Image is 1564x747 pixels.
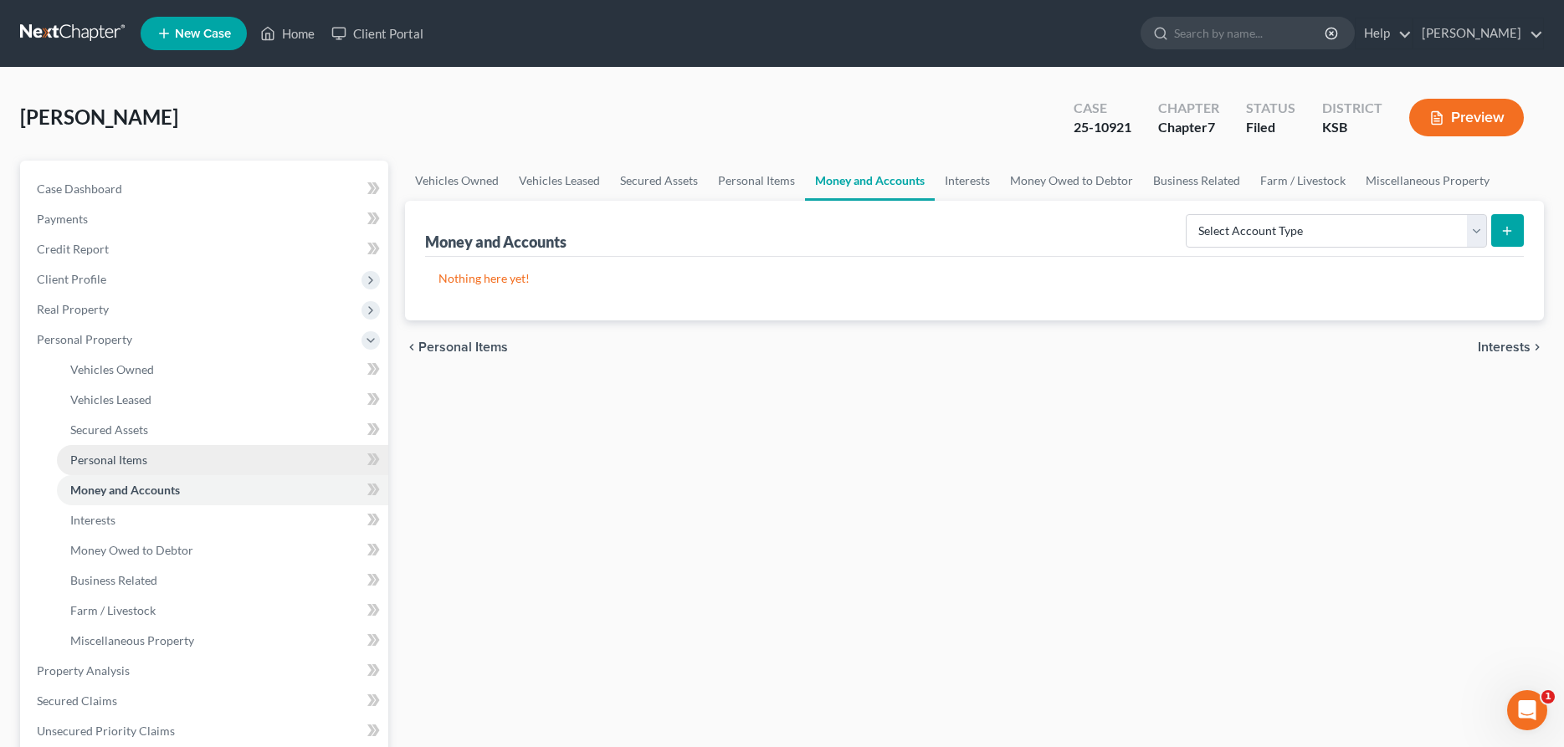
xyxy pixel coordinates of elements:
div: Money and Accounts [425,232,567,252]
a: Vehicles Leased [57,385,388,415]
a: Vehicles Owned [405,161,509,201]
span: 1 [1541,690,1555,704]
a: Money Owed to Debtor [57,535,388,565]
a: Money and Accounts [805,161,935,201]
div: Filed [1246,118,1295,137]
a: Unsecured Priority Claims [23,716,388,746]
span: Interests [70,513,115,527]
i: chevron_left [405,340,418,354]
a: Miscellaneous Property [57,626,388,656]
span: Personal Items [70,453,147,467]
a: Business Related [57,565,388,596]
span: Client Profile [37,272,106,286]
a: [PERSON_NAME] [1413,18,1543,49]
a: Credit Report [23,234,388,264]
span: Personal Property [37,332,132,346]
input: Search by name... [1174,18,1327,49]
a: Personal Items [708,161,805,201]
a: Personal Items [57,445,388,475]
p: Nothing here yet! [438,270,1510,287]
span: Business Related [70,573,157,587]
span: Vehicles Owned [70,362,154,376]
a: Payments [23,204,388,234]
a: Business Related [1143,161,1250,201]
a: Client Portal [323,18,432,49]
a: Vehicles Leased [509,161,610,201]
a: Vehicles Owned [57,355,388,385]
button: chevron_left Personal Items [405,340,508,354]
div: Status [1246,99,1295,118]
span: Money and Accounts [70,483,180,497]
iframe: Intercom live chat [1507,690,1547,730]
a: Farm / Livestock [1250,161,1356,201]
span: Vehicles Leased [70,392,151,407]
div: District [1322,99,1382,118]
a: Farm / Livestock [57,596,388,626]
span: Case Dashboard [37,182,122,196]
div: 25-10921 [1074,118,1131,137]
a: Secured Assets [610,161,708,201]
a: Help [1356,18,1412,49]
span: [PERSON_NAME] [20,105,178,129]
div: Chapter [1158,99,1219,118]
a: Case Dashboard [23,174,388,204]
div: Chapter [1158,118,1219,137]
span: Real Property [37,302,109,316]
span: Interests [1478,340,1531,354]
a: Home [252,18,323,49]
button: Preview [1409,99,1524,136]
span: Farm / Livestock [70,603,156,617]
a: Interests [935,161,1000,201]
span: Secured Claims [37,693,117,708]
span: Property Analysis [37,663,130,678]
span: Credit Report [37,242,109,256]
div: Case [1074,99,1131,118]
a: Interests [57,505,388,535]
a: Secured Assets [57,415,388,445]
a: Money Owed to Debtor [1000,161,1143,201]
span: 7 [1208,119,1215,135]
span: Money Owed to Debtor [70,543,193,557]
div: KSB [1322,118,1382,137]
i: chevron_right [1531,340,1544,354]
span: New Case [175,28,231,40]
a: Secured Claims [23,686,388,716]
a: Miscellaneous Property [1356,161,1500,201]
span: Personal Items [418,340,508,354]
a: Money and Accounts [57,475,388,505]
button: Interests chevron_right [1478,340,1544,354]
a: Property Analysis [23,656,388,686]
span: Unsecured Priority Claims [37,724,175,738]
span: Secured Assets [70,422,148,437]
span: Payments [37,212,88,226]
span: Miscellaneous Property [70,633,194,647]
